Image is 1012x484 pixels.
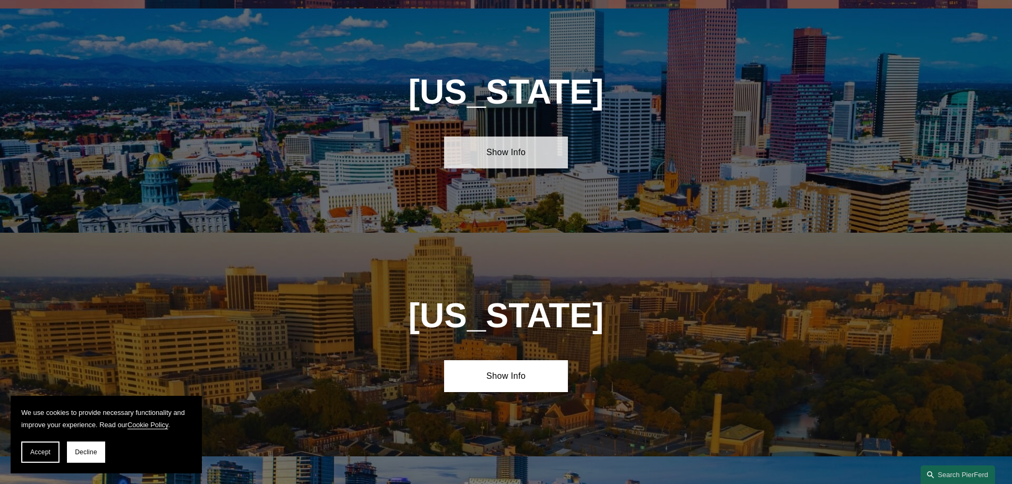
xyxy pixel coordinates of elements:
span: Accept [30,448,50,456]
a: Show Info [444,360,568,392]
section: Cookie banner [11,396,202,473]
a: Show Info [444,137,568,168]
a: Search this site [921,465,995,484]
button: Accept [21,441,59,463]
a: Cookie Policy [127,421,168,429]
h1: [US_STATE] [351,296,661,335]
button: Decline [67,441,105,463]
h1: [US_STATE] [351,73,661,112]
p: We use cookies to provide necessary functionality and improve your experience. Read our . [21,406,191,431]
span: Decline [75,448,97,456]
